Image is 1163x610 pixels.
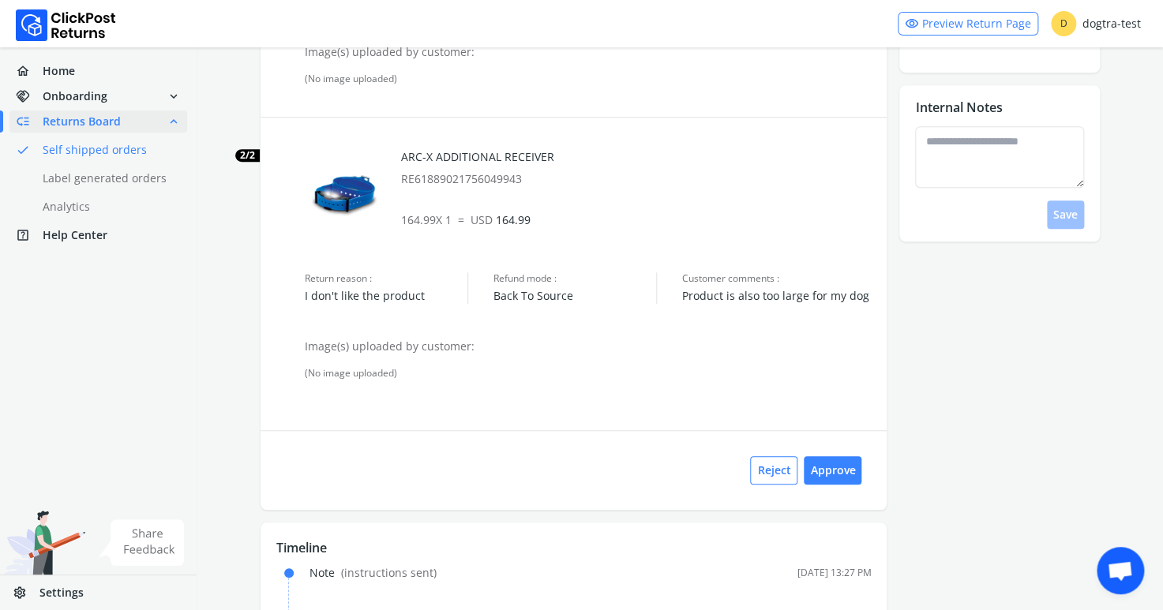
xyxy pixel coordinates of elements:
[458,212,464,227] span: =
[235,149,260,162] span: 2/2
[493,288,656,304] span: Back To Source
[43,63,75,79] span: Home
[682,272,871,285] span: Customer comments :
[401,171,872,187] p: RE61889021756049943
[16,139,30,161] span: done
[1051,11,1141,36] div: dogtra-test
[305,367,871,380] div: (No image uploaded)
[16,224,43,246] span: help_center
[9,60,187,82] a: homeHome
[39,585,84,601] span: Settings
[99,519,185,566] img: share feedback
[750,456,797,485] button: Reject
[1047,200,1084,229] button: Save
[43,88,107,104] span: Onboarding
[401,212,872,228] p: 164.99 X 1
[9,167,206,189] a: Label generated orders
[915,98,1002,117] p: Internal Notes
[898,12,1038,36] a: visibilityPreview Return Page
[13,582,39,604] span: settings
[16,110,43,133] span: low_priority
[305,44,871,60] p: Image(s) uploaded by customer:
[797,567,871,579] div: [DATE] 13:27 PM
[9,224,187,246] a: help_centerHelp Center
[493,272,656,285] span: Refund mode :
[401,149,872,187] div: ARC-X ADDITIONAL RECEIVER
[905,13,919,35] span: visibility
[471,212,493,227] span: USD
[305,149,384,228] img: row_image
[804,456,861,485] button: Approve
[167,110,181,133] span: expand_less
[341,565,437,580] span: ( instructions sent )
[310,565,437,581] div: Note
[9,196,206,218] a: Analytics
[16,60,43,82] span: home
[276,538,871,557] p: Timeline
[305,288,467,304] span: I don't like the product
[305,272,467,285] span: Return reason :
[16,85,43,107] span: handshake
[682,288,871,304] span: Product is also too large for my dog
[167,85,181,107] span: expand_more
[305,73,871,85] div: (No image uploaded)
[305,339,871,354] p: Image(s) uploaded by customer:
[471,212,531,227] span: 164.99
[43,114,121,129] span: Returns Board
[16,9,116,41] img: Logo
[43,227,107,243] span: Help Center
[1097,547,1144,594] a: Open chat
[1051,11,1076,36] span: D
[9,139,206,161] a: doneSelf shipped orders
